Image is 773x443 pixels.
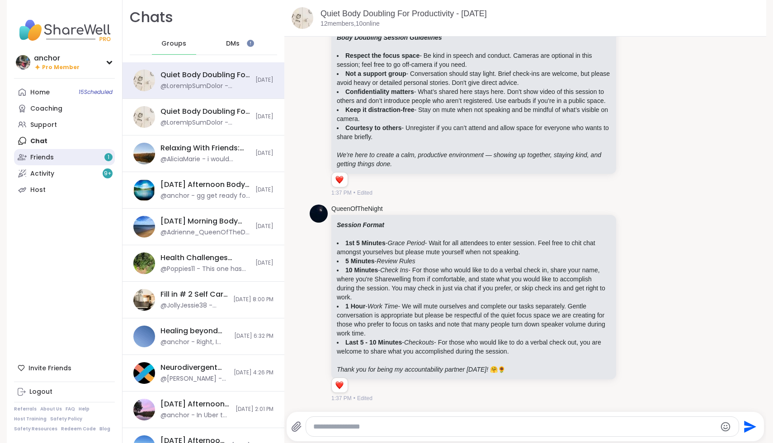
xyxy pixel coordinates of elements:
[345,124,401,131] strong: Courtesy to others
[234,369,273,377] span: [DATE] 4:26 PM
[380,266,408,274] em: Check Ins
[335,176,344,183] button: Reactions: love
[226,39,240,48] span: DMs
[160,107,250,117] div: Quiet Body Doubling For Productivity - [DATE]
[337,366,488,373] em: Thank you for being my accountability partner [DATE]!
[255,186,273,194] span: [DATE]
[61,426,96,432] a: Redeem Code
[337,151,601,168] em: We’re here to create a calm, productive environment — showing up together, staying kind, and gett...
[14,406,37,412] a: Referrals
[739,416,759,437] button: Send
[337,34,442,41] strong: Body Doubling Session Guidelines
[377,257,415,265] em: Review Rules
[247,40,254,47] iframe: Spotlight
[337,123,611,141] li: - Unregister if you can’t attend and allow space for everyone who wants to share briefly.
[490,366,498,373] span: 🤗
[255,149,273,157] span: [DATE]
[354,189,355,197] span: •
[133,326,155,347] img: Healing beyond Religion, Oct 05
[160,338,229,347] div: @anchor - Right, I don't ascribe to the author's every point, and I grew up with the narrative of...
[160,265,250,274] div: @Poppies11 - This one has the link.
[104,170,112,177] span: 9 +
[337,69,611,87] li: - Conversation should stay light. Brief check-ins are welcome, but please avoid heavy or detailed...
[255,113,273,121] span: [DATE]
[160,399,230,409] div: [DATE] Afternoon 2 Body Doublers and Chillers!, [DATE]
[133,106,155,128] img: Quiet Body Doubling For Productivity - Tuesday, Oct 07
[345,88,414,95] strong: Confidentiality matters
[133,252,155,274] img: Health Challenges and/or Chronic Pain, Oct 06
[357,394,372,402] span: Edited
[404,339,434,346] em: Checkouts
[79,89,113,96] span: 15 Scheduled
[160,191,250,201] div: @anchor - gg get ready for dr [PERSON_NAME]
[233,296,273,303] span: [DATE] 8:00 PM
[66,406,75,412] a: FAQ
[30,169,54,178] div: Activity
[160,411,230,420] div: @anchor - In Uber to [GEOGRAPHIC_DATA]
[345,70,406,77] strong: Not a support group
[160,70,250,80] div: Quiet Body Doubling For Productivity - [DATE]
[160,180,250,190] div: [DATE] Afternoon Body Doublers and Chillers!, [DATE]
[292,7,313,29] img: Quiet Body Doubling For Productivity - Tuesday, Oct 07
[14,182,115,198] a: Host
[387,239,424,247] em: Grace Period
[345,303,365,310] strong: 1 Hour
[14,416,47,422] a: Host Training
[160,253,250,263] div: Health Challenges and/or [MEDICAL_DATA], [DATE]
[255,76,273,84] span: [DATE]
[345,106,414,113] strong: Keep it distraction-free
[14,149,115,165] a: Friends1
[321,19,380,28] p: 12 members, 10 online
[345,266,378,274] strong: 10 Minutes
[345,257,375,265] strong: 5 Minutes
[133,179,155,201] img: Tuesday Afternoon Body Doublers and Chillers!, Oct 07
[130,7,173,28] h1: Chats
[498,366,505,373] span: 🌻
[108,154,109,161] span: 1
[331,394,352,402] span: 1:37 PM
[40,406,62,412] a: About Us
[99,426,110,432] a: Blog
[161,39,186,48] span: Groups
[34,53,80,63] div: anchor
[160,374,228,383] div: @[PERSON_NAME] - As a reminder I will be holding a support group later [DATE] at the link above i...
[160,118,250,127] div: @LoremIpSumDolor - ***Sitamet Consec*** - **6ad 7 Elitsed** - *Doeiu tempor* - Inci utl etd magna...
[337,87,611,105] li: - What’s shared here stays here. Don't show video of this session to others and don’t introduce p...
[14,165,115,182] a: Activity9+
[29,387,52,396] div: Logout
[345,239,386,247] strong: 1st 5 Minutes
[14,384,115,400] a: Logout
[14,360,115,376] div: Invite Friends
[42,64,80,71] span: Pro Member
[255,259,273,267] span: [DATE]
[133,362,155,384] img: Neurodivergent Peer Support Group - Sunday, Oct 05
[255,223,273,230] span: [DATE]
[133,143,155,164] img: Relaxing With Friends: Affirmation Nation Pt 2!, Oct 06
[337,256,611,266] li: -
[236,406,273,413] span: [DATE] 2:01 PM
[160,228,250,237] div: @Adrienne_QueenOfTheDawn - On a call '3 Thanks for hosting [PERSON_NAME]!
[14,84,115,100] a: Home15Scheduled
[133,216,155,238] img: Tuesday Morning Body Doublers and Chillers!, Oct 07
[337,302,611,338] li: - - We will mute ourselves and complete our tasks separately. Gentle conversation is appropriate ...
[14,426,57,432] a: Safety Resources
[30,88,50,97] div: Home
[133,289,155,311] img: Fill in # 2 Self Care Journal Discussion Chat, Oct 05
[14,117,115,133] a: Support
[337,266,611,302] li: - - For those who would like to do a verbal check in, share your name, where you're Sharewelling ...
[79,406,90,412] a: Help
[160,143,250,153] div: Relaxing With Friends: Affirmation Nation Pt 2!, [DATE]
[345,52,419,59] strong: Respect the focus space
[30,104,62,113] div: Coaching
[337,338,611,356] li: - - For those who would like to do a verbal check out, you are welcome to share what you accompli...
[160,82,250,91] div: @LoremIpSumDolor - ***Sitamet Consec*** - **8ad 5 Elitsed** - *Doeiu Tempor* - Inci utl etd magna...
[16,55,30,70] img: anchor
[345,339,402,346] strong: Last 5 - 10 Minutes
[50,416,82,422] a: Safety Policy
[354,394,355,402] span: •
[160,326,229,336] div: Healing beyond Religion, [DATE]
[160,363,228,373] div: Neurodivergent [MEDICAL_DATA] Group - [DATE]
[160,289,228,299] div: Fill in # 2 Self Care Journal Discussion Chat, [DATE]
[357,189,372,197] span: Edited
[160,155,250,164] div: @AliciaMarie - i would maybe be avalaible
